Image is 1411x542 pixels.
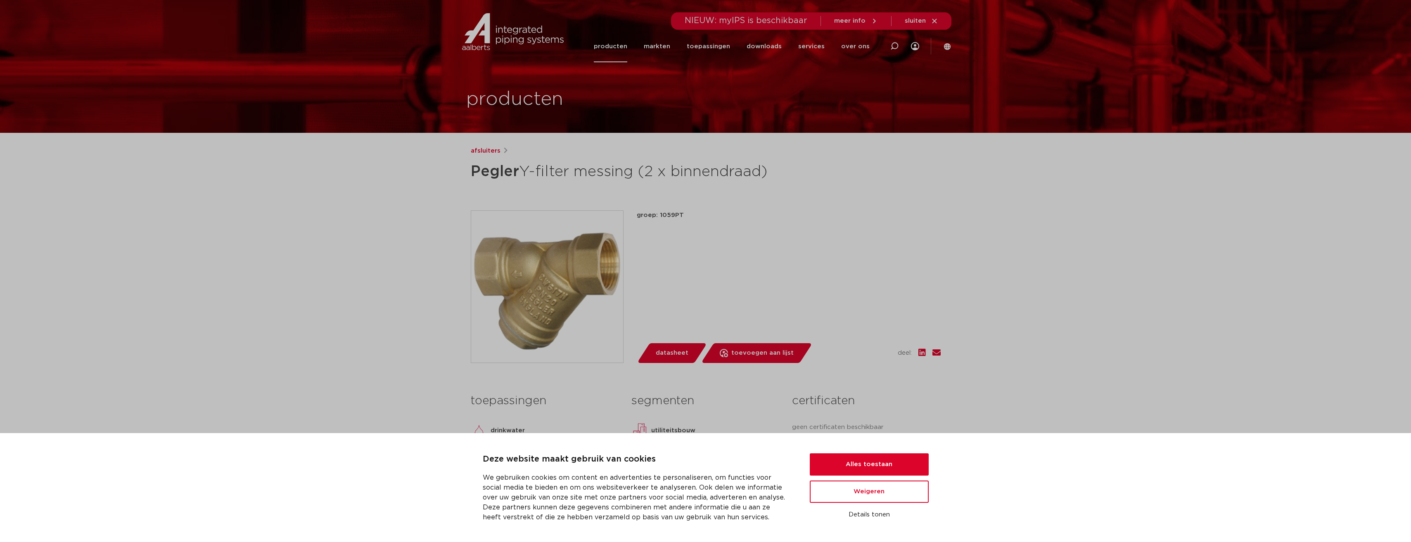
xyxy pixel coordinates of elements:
[637,343,707,363] a: datasheet
[792,393,940,409] h3: certificaten
[594,31,627,62] a: producten
[466,86,563,113] h1: producten
[471,159,781,184] h1: Y-filter messing (2 x binnendraad)
[471,422,487,439] img: drinkwater
[810,481,929,503] button: Weigeren
[747,31,782,62] a: downloads
[631,422,648,439] img: utiliteitsbouw
[898,348,912,358] span: deel:
[471,211,623,363] img: Product Image for Pegler Y-filter messing (2 x binnendraad)
[491,426,525,436] p: drinkwater
[834,18,866,24] span: meer info
[731,346,794,360] span: toevoegen aan lijst
[637,210,941,220] p: groep: 1059PT
[483,473,790,522] p: We gebruiken cookies om content en advertenties te personaliseren, om functies voor social media ...
[471,146,500,156] a: afsluiters
[810,453,929,476] button: Alles toestaan
[651,426,695,436] p: utiliteitsbouw
[687,31,730,62] a: toepassingen
[841,31,870,62] a: over ons
[798,31,825,62] a: services
[471,393,619,409] h3: toepassingen
[685,16,807,25] span: NIEUW: myIPS is beschikbaar
[905,17,938,25] a: sluiten
[810,508,929,522] button: Details tonen
[471,164,519,179] strong: Pegler
[631,393,780,409] h3: segmenten
[905,18,926,24] span: sluiten
[656,346,688,360] span: datasheet
[594,31,870,62] nav: Menu
[834,17,878,25] a: meer info
[644,31,670,62] a: markten
[792,422,940,432] p: geen certificaten beschikbaar
[483,453,790,466] p: Deze website maakt gebruik van cookies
